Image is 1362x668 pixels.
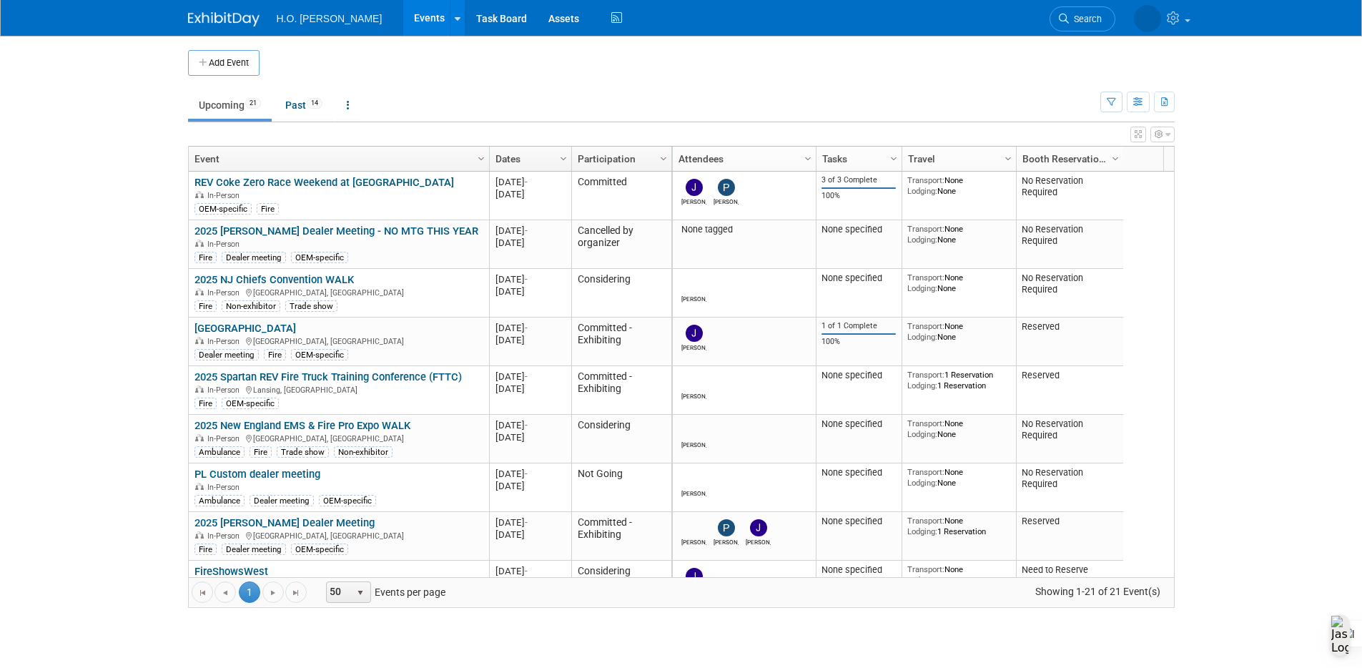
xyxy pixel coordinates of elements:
div: Fire [264,349,286,360]
div: Paul Bostrom [714,536,739,546]
div: [DATE] [495,419,565,431]
span: Lodging: [907,186,937,196]
span: Events per page [307,581,460,603]
img: In-Person Event [195,385,204,393]
td: Reserved [1016,512,1123,561]
span: 50 [327,582,351,602]
span: Transport: [907,272,944,283]
span: Go to the last page [290,587,302,599]
div: 100% [821,191,896,201]
div: None None [907,175,1010,196]
span: - [525,371,528,382]
div: OEM-specific [291,544,348,555]
a: Go to the first page [192,581,213,603]
div: OEM-specific [319,495,376,506]
span: Lodging: [907,283,937,293]
div: None None [907,467,1010,488]
div: OEM-specific [194,203,252,215]
div: [DATE] [495,188,565,200]
div: None specified [821,418,896,430]
div: None None [907,564,1010,585]
span: Column Settings [475,153,487,164]
td: No Reservation Required [1016,220,1123,269]
span: Go to the next page [267,587,279,599]
span: - [525,323,528,333]
td: Cancelled by organizer [571,220,671,269]
a: Tasks [822,147,892,171]
div: [GEOGRAPHIC_DATA], [GEOGRAPHIC_DATA] [194,529,483,541]
td: No Reservation Required [1016,415,1123,463]
div: None None [907,272,1010,293]
span: In-Person [207,191,244,200]
span: 21 [245,98,261,109]
img: Jared Bostrom [750,519,767,536]
div: [DATE] [495,225,565,237]
span: Column Settings [888,153,899,164]
div: [DATE] [495,370,565,383]
img: Jared Bostrom [686,179,703,196]
td: Reserved [1016,366,1123,415]
img: Patrick Patton [686,422,703,439]
img: In-Person Event [195,531,204,539]
img: Paul Bostrom [718,179,735,196]
a: Travel [908,147,1007,171]
div: [DATE] [495,516,565,529]
div: Non-exhibitor [334,446,393,458]
span: In-Person [207,288,244,298]
div: None tagged [678,224,810,235]
div: Patrick Patton [681,391,706,400]
img: In-Person Event [195,240,204,247]
div: Dealer meeting [222,252,286,263]
span: In-Person [207,434,244,443]
img: In-Person Event [195,191,204,198]
a: Column Settings [800,147,816,168]
div: Patrick Patton [681,536,706,546]
span: Lodging: [907,332,937,342]
img: In-Person Event [195,337,204,344]
span: - [525,468,528,479]
div: Dealer meeting [194,349,259,360]
div: Non-exhibitor [222,300,280,312]
span: Go to the previous page [219,587,231,599]
a: 2025 Spartan REV Fire Truck Training Conference (FTTC) [194,370,462,383]
img: Paige Bostrom [1134,5,1161,32]
div: [DATE] [495,322,565,334]
td: Not Going [571,463,671,512]
span: Transport: [907,467,944,477]
div: [GEOGRAPHIC_DATA], [GEOGRAPHIC_DATA] [194,335,483,347]
span: - [525,274,528,285]
a: Go to the last page [285,581,307,603]
div: Fire [194,398,217,409]
div: [DATE] [495,529,565,541]
div: None specified [821,370,896,381]
span: In-Person [207,483,244,492]
a: PL Custom dealer meeting [194,468,320,481]
td: No Reservation Required [1016,269,1123,318]
img: In-Person Event [195,288,204,295]
span: Transport: [907,321,944,331]
div: [GEOGRAPHIC_DATA], [GEOGRAPHIC_DATA] [194,432,483,444]
a: FireShowsWest [194,565,268,578]
div: Patrick Patton [681,293,706,303]
div: Fire [194,252,217,263]
img: Patrick Patton [686,519,703,536]
div: Jared Bostrom [681,342,706,351]
div: None specified [821,272,896,284]
div: Jared Bostrom [681,196,706,205]
td: Need to Reserve [1016,561,1123,609]
div: Dealer meeting [222,544,286,555]
img: Jared Bostrom [686,568,703,585]
div: [DATE] [495,176,565,188]
div: OEM-specific [291,349,348,360]
span: Lodging: [907,235,937,245]
td: Committed [571,172,671,220]
span: - [525,177,528,187]
span: Lodging: [907,478,937,488]
a: Past14 [275,92,333,119]
a: 2025 [PERSON_NAME] Dealer Meeting [194,516,375,529]
span: - [525,225,528,236]
div: Ambulance [194,495,245,506]
a: [GEOGRAPHIC_DATA] [194,322,296,335]
a: Upcoming21 [188,92,272,119]
div: Ambulance [194,446,245,458]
